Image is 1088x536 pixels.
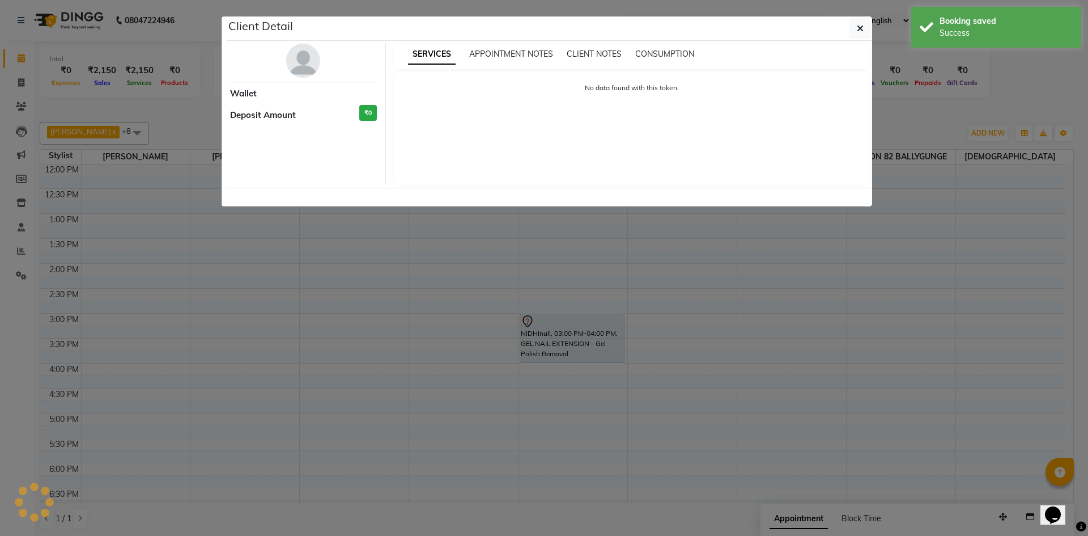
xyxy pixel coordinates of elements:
[940,27,1073,39] div: Success
[286,44,320,78] img: avatar
[228,18,293,35] h5: Client Detail
[230,87,257,100] span: Wallet
[635,49,694,59] span: CONSUMPTION
[940,15,1073,27] div: Booking saved
[406,83,858,93] p: No data found with this token.
[567,49,622,59] span: CLIENT NOTES
[408,44,456,65] span: SERVICES
[469,49,553,59] span: APPOINTMENT NOTES
[359,105,377,121] h3: ₹0
[1040,491,1077,525] iframe: chat widget
[230,109,296,122] span: Deposit Amount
